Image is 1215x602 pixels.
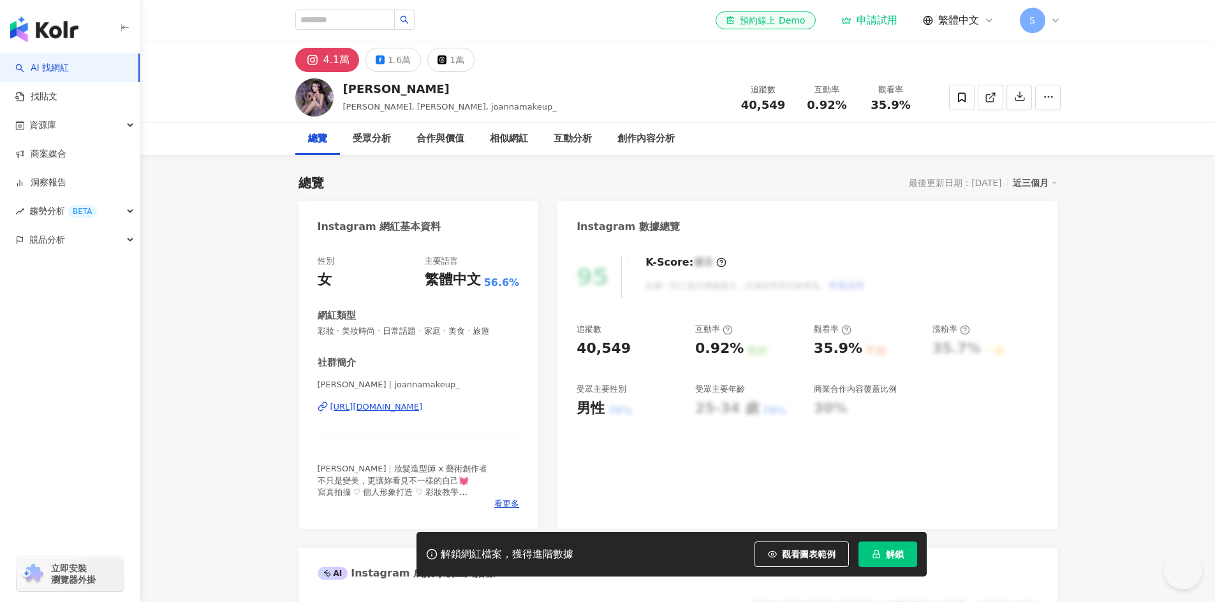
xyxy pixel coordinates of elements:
span: [PERSON_NAME], [PERSON_NAME], joannamakeup_ [343,102,557,111]
div: [URL][DOMAIN_NAME] [330,401,423,413]
div: 互動率 [695,324,733,335]
span: lock [872,550,881,559]
div: 40,549 [577,339,631,359]
div: 追蹤數 [577,324,601,335]
div: 解鎖網紅檔案，獲得進階數據 [441,548,573,561]
a: 申請試用 [841,14,897,27]
div: 預約線上 Demo [726,14,805,27]
div: Instagram 數據總覽 [577,220,680,234]
span: rise [15,207,24,216]
div: 觀看率 [867,83,915,96]
div: 互動分析 [554,131,592,147]
a: searchAI 找網紅 [15,62,69,75]
a: 洞察報告 [15,176,66,189]
div: 互動率 [803,83,851,96]
div: Instagram 網紅基本資料 [318,220,441,234]
button: 1.6萬 [365,48,421,72]
div: 性別 [318,255,334,267]
div: 觀看率 [814,324,851,335]
img: KOL Avatar [295,78,334,117]
div: 0.92% [695,339,744,359]
div: [PERSON_NAME] [343,81,557,97]
div: 男性 [577,399,605,419]
div: 社群簡介 [318,356,356,369]
div: 商業合作內容覆蓋比例 [814,383,897,395]
div: 受眾主要年齡 [695,383,745,395]
img: logo [10,17,78,42]
a: 商案媒合 [15,148,66,161]
div: 相似網紅 [490,131,528,147]
a: chrome extension立即安裝 瀏覽器外掛 [17,557,124,591]
div: 最後更新日期：[DATE] [909,178,1001,188]
div: 1萬 [450,51,464,69]
div: 追蹤數 [739,83,788,96]
span: 35.9% [871,99,910,111]
div: 受眾主要性別 [577,383,626,395]
div: K-Score : [645,255,726,269]
a: 預約線上 Demo [716,11,815,29]
span: S [1029,13,1035,27]
span: 看更多 [494,498,519,510]
div: 繁體中文 [425,270,481,290]
span: 趨勢分析 [29,197,97,226]
img: chrome extension [20,564,45,584]
span: 觀看圖表範例 [782,549,836,559]
button: 4.1萬 [295,48,359,72]
div: 創作內容分析 [617,131,675,147]
span: 56.6% [484,276,520,290]
a: 找貼文 [15,90,57,103]
span: search [400,15,409,24]
span: [PERSON_NAME] | joannamakeup_ [318,379,520,391]
div: 1.6萬 [388,51,411,69]
div: 主要語言 [425,255,458,267]
span: 彩妝 · 美妝時尚 · 日常話題 · 家庭 · 美食 · 旅遊 [318,326,520,337]
span: 解鎖 [886,549,904,559]
span: 資源庫 [29,111,56,140]
span: 繁體中文 [938,13,979,27]
button: 1萬 [427,48,475,72]
div: 總覽 [308,131,327,147]
span: 立即安裝 瀏覽器外掛 [51,563,96,585]
div: 女 [318,270,332,290]
div: 合作與價值 [416,131,464,147]
div: 漲粉率 [932,324,970,335]
a: [URL][DOMAIN_NAME] [318,401,520,413]
span: 0.92% [807,99,846,111]
div: 4.1萬 [323,51,350,69]
button: 解鎖 [858,541,917,567]
span: 40,549 [741,98,785,111]
div: 35.9% [814,339,862,359]
span: 競品分析 [29,226,65,254]
button: 觀看圖表範例 [755,541,849,567]
div: 近三個月 [1013,175,1057,191]
span: [PERSON_NAME]｜妝髮造型師 x 藝術創作者 不只是變美，更讓妳看見不一樣的自己💓 寫真拍攝 ♡ 個人形象打造 ♡ 彩妝教學 @joannamakeup_studio 📩 [EMAIL... [318,464,488,531]
div: 總覽 [298,174,324,192]
div: 受眾分析 [353,131,391,147]
div: 網紅類型 [318,309,356,322]
div: BETA [68,205,97,218]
